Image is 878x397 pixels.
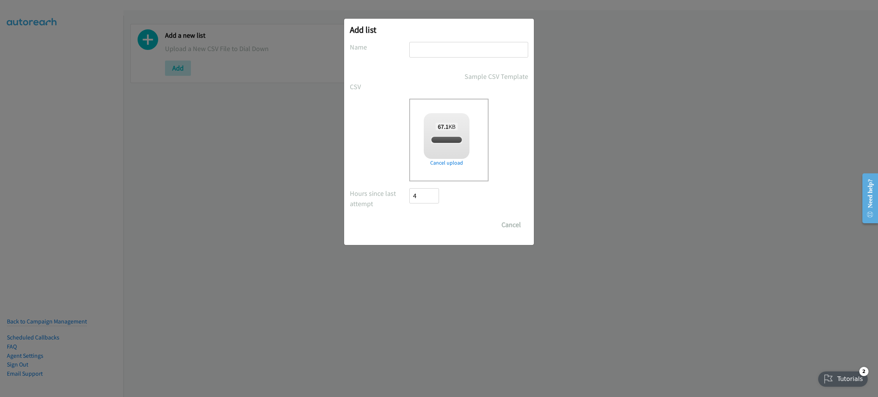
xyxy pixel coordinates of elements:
label: CSV [350,82,409,92]
strong: 67.1 [438,123,449,130]
iframe: Checklist [814,364,872,391]
span: RIPPLING.csv [431,136,462,144]
iframe: Resource Center [856,168,878,229]
button: Cancel [494,217,528,232]
label: Hours since last attempt [350,188,409,209]
a: Sample CSV Template [465,71,528,82]
span: KB [436,123,458,130]
label: Name [350,42,409,52]
h2: Add list [350,24,528,35]
a: Cancel upload [424,159,469,167]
